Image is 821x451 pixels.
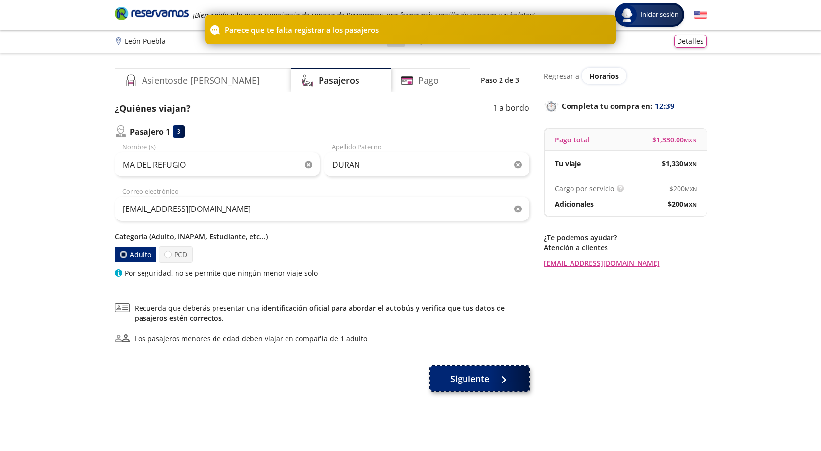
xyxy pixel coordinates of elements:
[669,183,697,194] span: $ 200
[135,303,529,323] span: Recuerda que deberás presentar una
[193,10,535,20] em: ¡Bienvenido a la nueva experiencia de compra de Reservamos, una forma más sencilla de comprar tus...
[555,135,590,145] p: Pago total
[135,303,505,323] a: identificación oficial para abordar el autobús y verifica que tus datos de pasajeros estén correc...
[115,6,189,21] i: Brand Logo
[668,199,697,209] span: $ 200
[493,102,529,115] p: 1 a bordo
[544,99,707,113] p: Completa tu compra en :
[694,9,707,21] button: English
[450,372,489,385] span: Siguiente
[115,197,529,221] input: Correo electrónico
[655,101,675,112] span: 12:39
[225,24,379,35] p: Parece que te falta registrar a los pasajeros
[544,258,707,268] a: [EMAIL_ADDRESS][DOMAIN_NAME]
[662,158,697,169] span: $ 1,330
[115,231,529,242] p: Categoría (Adulto, INAPAM, Estudiante, etc...)
[324,152,529,177] input: Apellido Paterno
[115,152,320,177] input: Nombre (s)
[589,71,619,81] span: Horarios
[142,74,260,87] h4: Asientos de [PERSON_NAME]
[481,75,519,85] p: Paso 2 de 3
[555,199,594,209] p: Adicionales
[173,125,185,138] div: 3
[683,160,697,168] small: MXN
[544,232,707,243] p: ¿Te podemos ayudar?
[555,158,581,169] p: Tu viaje
[319,74,359,87] h4: Pasajeros
[544,68,707,84] div: Regresar a ver horarios
[685,185,697,193] small: MXN
[684,137,697,144] small: MXN
[555,183,614,194] p: Cargo por servicio
[683,201,697,208] small: MXN
[159,246,193,263] label: PCD
[544,243,707,253] p: Atención a clientes
[135,333,367,344] div: Los pasajeros menores de edad deben viajar en compañía de 1 adulto
[125,268,318,278] p: Por seguridad, no se permite que ningún menor viaje solo
[637,10,682,20] span: Iniciar sesión
[130,126,170,138] p: Pasajero 1
[652,135,697,145] span: $ 1,330.00
[115,102,191,115] p: ¿Quiénes viajan?
[544,71,579,81] p: Regresar a
[418,74,439,87] h4: Pago
[115,6,189,24] a: Brand Logo
[430,366,529,391] button: Siguiente
[114,247,156,262] label: Adulto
